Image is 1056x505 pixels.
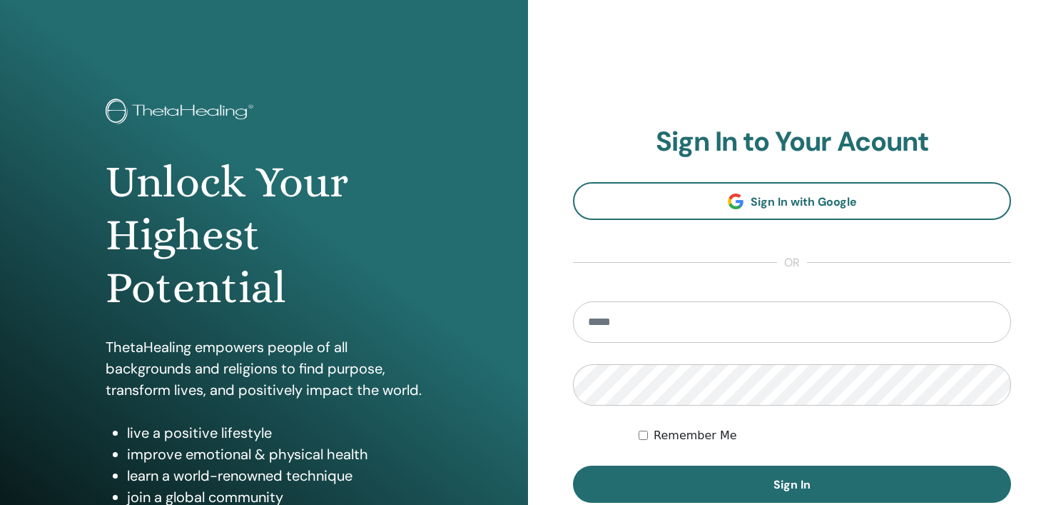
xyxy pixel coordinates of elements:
[573,466,1011,503] button: Sign In
[777,254,807,271] span: or
[573,126,1011,159] h2: Sign In to Your Acount
[127,465,422,486] li: learn a world-renowned technique
[773,477,811,492] span: Sign In
[106,156,422,315] h1: Unlock Your Highest Potential
[127,422,422,444] li: live a positive lifestyle
[654,427,737,444] label: Remember Me
[751,194,857,209] span: Sign In with Google
[127,444,422,465] li: improve emotional & physical health
[639,427,1011,444] div: Keep me authenticated indefinitely or until I manually logout
[573,182,1011,220] a: Sign In with Google
[106,336,422,401] p: ThetaHealing empowers people of all backgrounds and religions to find purpose, transform lives, a...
